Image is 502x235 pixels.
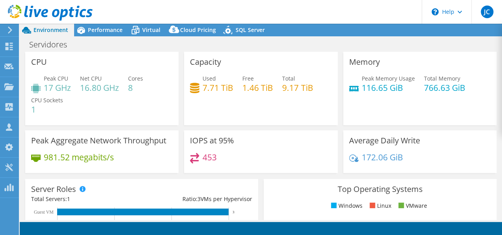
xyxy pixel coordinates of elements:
[424,83,465,92] h4: 766.63 GiB
[396,201,427,210] li: VMware
[282,83,313,92] h4: 9.17 TiB
[197,195,201,203] span: 3
[33,26,68,34] span: Environment
[128,83,143,92] h4: 8
[31,105,63,114] h4: 1
[362,83,415,92] h4: 116.65 GiB
[203,153,217,162] h4: 453
[31,58,47,66] h3: CPU
[362,153,403,162] h4: 172.06 GiB
[142,26,160,34] span: Virtual
[31,185,76,194] h3: Server Roles
[362,75,415,82] span: Peak Memory Usage
[26,40,79,49] h1: Servidores
[270,185,491,194] h3: Top Operating Systems
[282,75,295,82] span: Total
[44,153,114,162] h4: 981.52 megabits/s
[80,83,119,92] h4: 16.80 GHz
[232,210,234,214] text: 3
[190,58,221,66] h3: Capacity
[481,6,493,18] span: JC
[80,75,102,82] span: Net CPU
[236,26,265,34] span: SQL Server
[431,8,439,15] svg: \n
[31,96,63,104] span: CPU Sockets
[242,75,254,82] span: Free
[349,58,380,66] h3: Memory
[203,83,233,92] h4: 7.71 TiB
[31,136,166,145] h3: Peak Aggregate Network Throughput
[34,209,54,215] text: Guest VM
[329,201,363,210] li: Windows
[424,75,460,82] span: Total Memory
[67,195,70,203] span: 1
[180,26,216,34] span: Cloud Pricing
[44,75,68,82] span: Peak CPU
[349,136,420,145] h3: Average Daily Write
[41,219,54,225] text: Virtual
[368,201,391,210] li: Linux
[88,26,123,34] span: Performance
[31,195,141,203] div: Total Servers:
[44,83,71,92] h4: 17 GHz
[190,136,234,145] h3: IOPS at 95%
[141,195,252,203] div: Ratio: VMs per Hypervisor
[203,75,216,82] span: Used
[242,83,273,92] h4: 1.46 TiB
[128,75,143,82] span: Cores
